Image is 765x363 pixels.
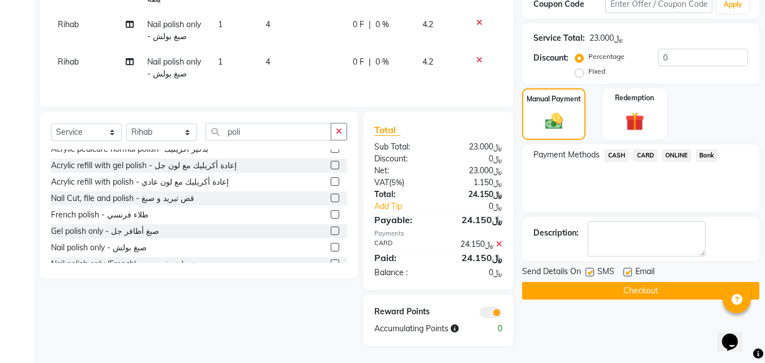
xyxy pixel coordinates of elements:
span: VAT [374,177,389,187]
div: Acrylic refill with gel polish - إعادة أكريليك مع لون جل [51,160,237,172]
div: ﷼0 [438,153,511,165]
button: Checkout [522,282,759,300]
span: Nail polish only - صبغ بولش [147,57,201,79]
span: Send Details On [522,266,581,280]
div: 0 [475,323,511,335]
span: Bank [696,149,718,162]
span: CARD [633,149,657,162]
div: Sub Total: [366,141,438,153]
div: ﷼23.000 [438,165,511,177]
div: ﷼0 [451,200,511,212]
span: ONLINE [662,149,691,162]
span: 1 [218,19,223,29]
div: Reward Points [366,306,438,318]
div: Total: [366,189,438,200]
span: 4 [266,19,270,29]
div: Accumulating Points [366,323,475,335]
div: Gel polish only - صبغ أظافر جل [51,225,159,237]
label: Redemption [615,93,654,103]
div: Payments [374,229,502,238]
div: CARD [366,238,438,250]
span: CASH [604,149,629,162]
iframe: chat widget [717,318,754,352]
div: ﷼1.150 [438,177,511,189]
label: Fixed [588,66,605,76]
div: French polish - طلاء فرنسي [51,209,148,221]
div: ﷼23.000 [438,141,511,153]
div: ( ) [366,177,438,189]
div: ﷼24.150 [438,213,511,227]
div: ﷼0 [438,267,511,279]
span: SMS [597,266,614,280]
div: Service Total: [533,32,585,44]
span: 0 % [375,19,389,31]
img: _cash.svg [540,111,569,131]
span: Email [635,266,655,280]
span: Rihab [58,19,79,29]
div: Net: [366,165,438,177]
span: Total [374,124,400,136]
img: _gift.svg [619,110,650,133]
div: Discount: [533,52,569,64]
div: Nail Cut, file and polish - قص تبريد و صبغ [51,193,194,204]
span: | [369,19,371,31]
div: ﷼24.150 [438,189,511,200]
div: ﷼23.000 [589,32,623,44]
div: Acrylic pedicure normal polish- بدكير اكريليك [51,143,208,155]
div: Acrylic refill with polish - إعادة أكريليك مع لون عادي [51,176,229,188]
span: Rihab [58,57,79,67]
div: Paid: [366,251,438,264]
div: Nail polish only (French) - صبغ بولش فرنسي [51,258,205,270]
input: Search or Scan [206,123,331,140]
div: Nail polish only - صبغ بولش [51,242,147,254]
div: Discount: [366,153,438,165]
span: Nail polish only - صبغ بولش [147,19,201,41]
div: ﷼24.150 [438,238,511,250]
span: 4 [266,57,270,67]
span: 1 [218,57,223,67]
div: Payable: [366,213,438,227]
label: Percentage [588,52,625,62]
span: 0 F [353,56,364,68]
div: ﷼24.150 [438,251,511,264]
span: 0 % [375,56,389,68]
a: Add Tip [366,200,450,212]
span: | [369,56,371,68]
div: Description: [533,227,579,239]
div: Balance : [366,267,438,279]
label: Manual Payment [527,94,581,104]
span: 5% [391,178,402,187]
span: 0 F [353,19,364,31]
span: 4.2 [422,19,433,29]
span: 4.2 [422,57,433,67]
span: Payment Methods [533,149,600,161]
